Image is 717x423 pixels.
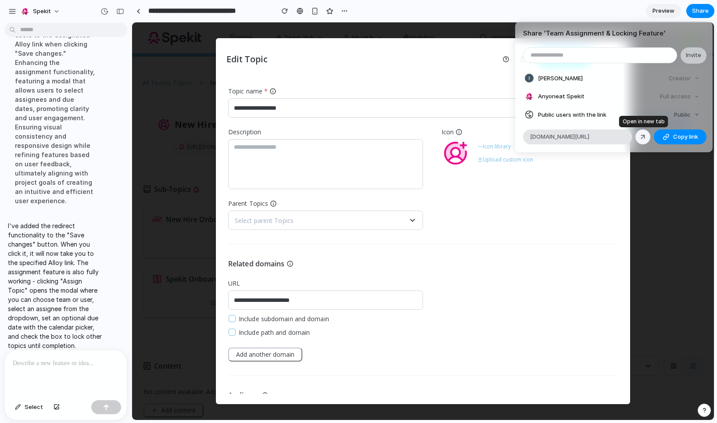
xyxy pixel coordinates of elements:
button: Copy link [654,129,706,144]
span: Upload custom icon [345,135,401,140]
div: Select parent Topics [103,194,161,203]
h4: Share ' Team Assignment & Locking Feature ' [523,29,705,39]
img: Preview... [309,117,337,145]
button: Save changes [404,30,460,44]
button: Add another domain [96,325,170,339]
div: [DOMAIN_NAME][URL] [523,129,632,144]
p: Audience [96,368,128,378]
button: Public [670,109,703,121]
span: Public [674,111,691,119]
p: Include path and domain [107,305,178,315]
span: [PERSON_NAME] [538,74,583,83]
span: Copy link [673,133,698,141]
label: Parent Topics [96,176,136,186]
p: Icon [309,105,322,114]
span: Anyone at Spekit [538,92,584,101]
span: Public users with the link [538,111,606,119]
div: Open in new tab [619,116,668,127]
p: Related domains [96,236,153,247]
button: Upload custom icon [339,132,409,143]
h4: Edit Topic [94,32,136,42]
span: [DOMAIN_NAME][URL] [530,133,589,141]
p: Include subdomain and domain [107,292,197,301]
button: Icon library [339,119,387,129]
label: Description [96,105,129,114]
label: Topic name [96,64,136,73]
label: URL [96,256,108,265]
span: Icon library [345,122,379,127]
